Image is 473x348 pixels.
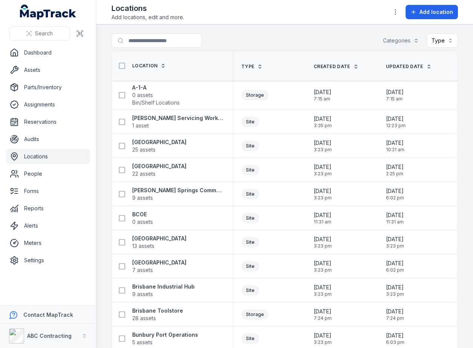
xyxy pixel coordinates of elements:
[386,187,404,195] span: [DATE]
[314,187,332,195] span: [DATE]
[132,163,186,170] strong: [GEOGRAPHIC_DATA]
[386,163,404,171] span: [DATE]
[132,138,186,153] a: [GEOGRAPHIC_DATA]25 assets
[406,5,458,19] button: Add location
[132,194,153,202] span: 9 assets
[314,339,332,345] span: 3:23 pm
[386,163,404,177] time: 19/09/2025, 2:25:04 pm
[386,187,404,201] time: 13/02/2025, 6:02:45 pm
[132,290,153,298] span: 9 assets
[386,260,404,267] span: [DATE]
[386,123,406,129] span: 12:23 pm
[132,235,186,242] strong: [GEOGRAPHIC_DATA]
[132,339,153,346] span: 5 assets
[6,132,90,147] a: Audits
[241,309,269,320] div: Storage
[386,147,404,153] span: 10:21 am
[314,308,332,321] time: 23/01/2025, 7:24:08 pm
[241,165,259,175] div: Site
[314,219,331,225] span: 11:31 am
[314,88,331,102] time: 01/07/2025, 7:15:11 am
[132,307,183,315] strong: Brisbane Toolstore
[9,26,70,41] button: Search
[241,237,259,248] div: Site
[241,117,259,127] div: Site
[386,171,404,177] span: 2:25 pm
[6,149,90,164] a: Locations
[241,141,259,151] div: Site
[6,166,90,181] a: People
[132,99,180,106] span: Bin/Shelf Locations
[6,114,90,129] a: Reservations
[314,171,332,177] span: 3:23 pm
[314,163,332,171] span: [DATE]
[386,115,406,129] time: 07/10/2025, 12:23:32 pm
[386,267,404,273] span: 6:02 pm
[386,243,404,249] span: 3:23 pm
[386,139,404,153] time: 29/09/2025, 10:21:53 am
[314,332,332,339] span: [DATE]
[6,201,90,216] a: Reports
[386,308,404,315] span: [DATE]
[241,213,259,223] div: Site
[111,14,184,21] span: Add locations, edit and more.
[132,307,183,322] a: Brisbane Toolstore28 assets
[132,235,186,250] a: [GEOGRAPHIC_DATA]13 assets
[35,30,53,37] span: Search
[386,339,404,345] span: 6:03 pm
[132,259,186,266] strong: [GEOGRAPHIC_DATA]
[23,312,73,318] strong: Contact MapTrack
[386,332,404,345] time: 13/02/2025, 6:03:38 pm
[314,139,332,153] time: 05/02/2025, 3:23:04 pm
[314,332,332,345] time: 05/02/2025, 3:23:04 pm
[314,115,332,123] span: [DATE]
[132,283,195,298] a: Brisbane Industrial Hub9 assets
[132,259,186,274] a: [GEOGRAPHIC_DATA]7 assets
[132,146,156,153] span: 25 assets
[386,236,404,243] span: [DATE]
[132,211,153,218] strong: BCOE
[132,122,149,129] span: 1 asset
[420,8,453,16] span: Add location
[6,253,90,268] a: Settings
[386,88,404,102] time: 01/07/2025, 7:15:11 am
[314,260,332,273] time: 05/02/2025, 3:23:04 pm
[314,211,331,225] time: 30/09/2025, 11:31:40 am
[27,333,72,339] strong: ABC Contracting
[386,284,404,297] time: 05/02/2025, 3:23:04 pm
[314,163,332,177] time: 05/02/2025, 3:23:04 pm
[314,187,332,201] time: 05/02/2025, 3:23:04 pm
[314,211,331,219] span: [DATE]
[132,315,156,322] span: 28 assets
[241,333,259,344] div: Site
[241,285,259,296] div: Site
[314,96,331,102] span: 7:15 am
[314,291,332,297] span: 3:23 pm
[314,308,332,315] span: [DATE]
[132,114,223,129] a: [PERSON_NAME] Servicing Workshop / Site1 asset
[386,211,404,225] time: 30/09/2025, 11:31:40 am
[386,236,404,249] time: 05/02/2025, 3:23:04 pm
[241,90,269,100] div: Storage
[314,284,332,291] span: [DATE]
[132,63,157,69] span: Location
[386,195,404,201] span: 6:02 pm
[241,189,259,199] div: Site
[386,64,423,70] span: Updated Date
[6,80,90,95] a: Parts/Inventory
[386,64,432,70] a: Updated Date
[132,266,153,274] span: 7 assets
[132,283,195,290] strong: Brisbane Industrial Hub
[132,138,186,146] strong: [GEOGRAPHIC_DATA]
[132,331,198,346] a: Bunbury Port Operations5 assets
[111,3,184,14] h2: Locations
[314,260,332,267] span: [DATE]
[386,315,404,321] span: 7:24 pm
[386,332,404,339] span: [DATE]
[386,211,404,219] span: [DATE]
[314,123,332,129] span: 3:35 pm
[386,219,404,225] span: 11:31 am
[6,45,90,60] a: Dashboard
[6,236,90,251] a: Meters
[132,170,156,178] span: 22 assets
